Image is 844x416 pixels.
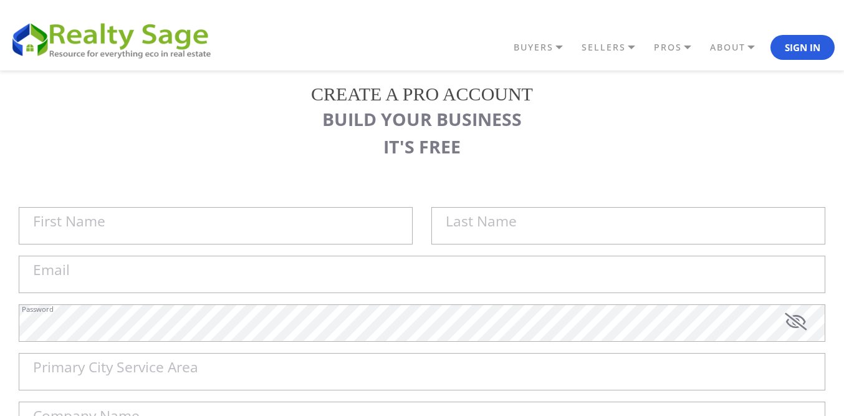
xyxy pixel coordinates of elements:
[19,109,825,130] h3: BUILD YOUR BUSINESS
[19,136,825,157] h3: IT'S FREE
[19,83,825,105] h2: CREATE A PRO ACCOUNT
[33,360,198,375] label: Primary City Service Area
[707,37,770,58] a: ABOUT
[651,37,707,58] a: PROS
[33,215,105,229] label: First Name
[578,37,651,58] a: SELLERS
[511,37,578,58] a: BUYERS
[33,263,70,278] label: Email
[770,35,835,60] button: Sign In
[446,215,517,229] label: Last Name
[9,19,221,60] img: REALTY SAGE
[22,306,54,312] label: Password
